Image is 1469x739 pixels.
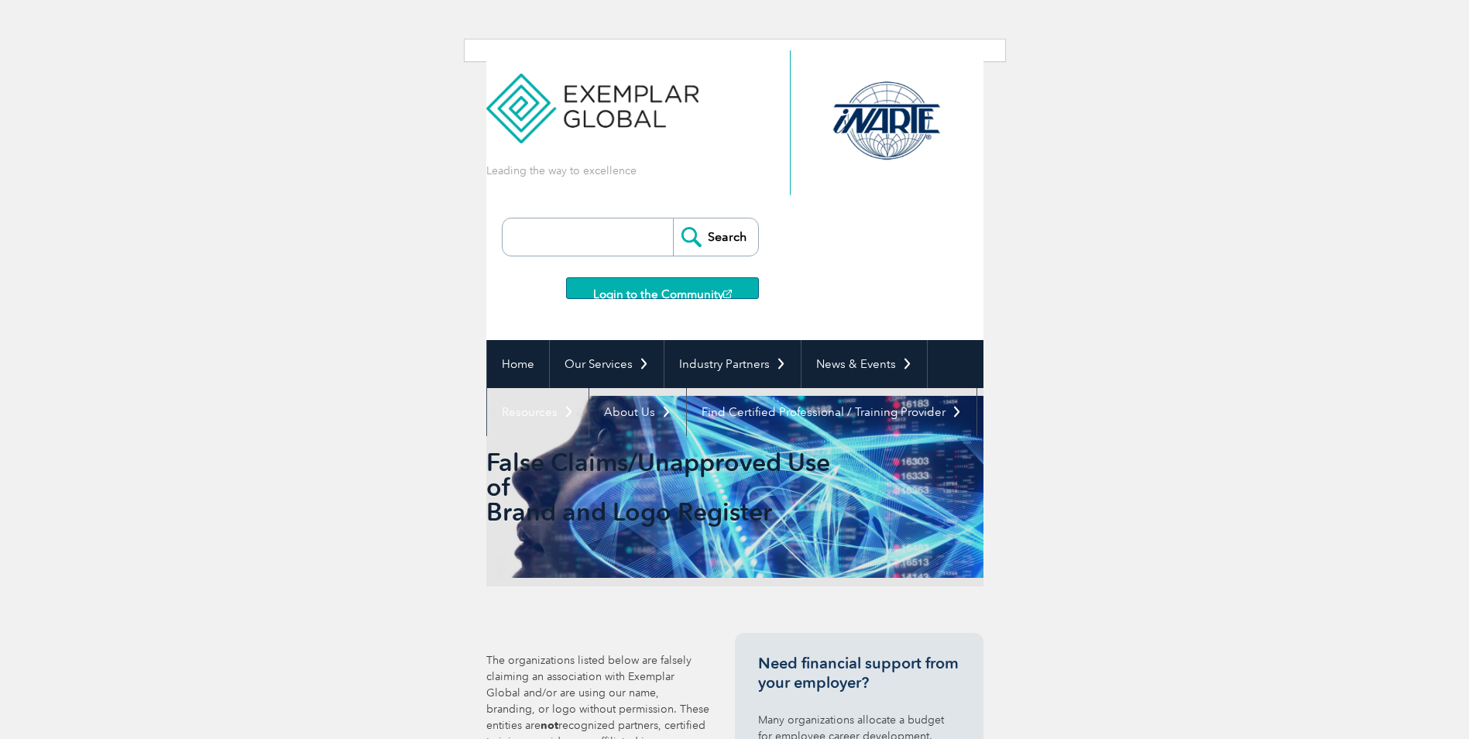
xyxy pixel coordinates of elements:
a: News & Events [801,340,927,388]
a: Industry Partners [664,340,801,388]
h2: False Claims/Unapproved Use of Brand and Logo Register [486,450,834,524]
img: open_square.png [723,290,732,298]
a: Login to the Community [566,277,759,299]
strong: not [541,719,558,732]
a: Our Services [550,340,664,388]
h3: Need financial support from your employer? [758,654,960,693]
a: About Us [589,388,686,436]
input: Search [673,218,758,256]
a: Find Certified Professional / Training Provider [687,388,976,436]
a: Resources [487,388,589,436]
a: Home [487,340,549,388]
p: Leading the way to excellence [486,163,637,179]
img: Exemplar Global [486,50,699,143]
